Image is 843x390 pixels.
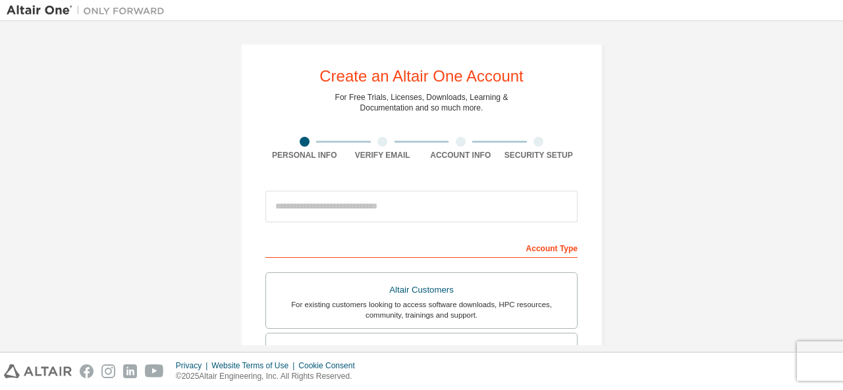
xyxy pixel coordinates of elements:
div: Create an Altair One Account [319,68,524,84]
img: altair_logo.svg [4,364,72,378]
p: © 2025 Altair Engineering, Inc. All Rights Reserved. [176,371,363,382]
img: Altair One [7,4,171,17]
div: Cookie Consent [298,360,362,371]
div: Account Type [265,237,578,258]
div: Website Terms of Use [211,360,298,371]
div: For existing customers looking to access software downloads, HPC resources, community, trainings ... [274,299,569,320]
div: Account Info [421,150,500,160]
div: Personal Info [265,150,344,160]
img: facebook.svg [80,364,94,378]
img: linkedin.svg [123,364,137,378]
img: youtube.svg [145,364,164,378]
div: Altair Customers [274,281,569,299]
div: For Free Trials, Licenses, Downloads, Learning & Documentation and so much more. [335,92,508,113]
img: instagram.svg [101,364,115,378]
div: Verify Email [344,150,422,160]
div: Students [274,341,569,360]
div: Privacy [176,360,211,371]
div: Security Setup [500,150,578,160]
